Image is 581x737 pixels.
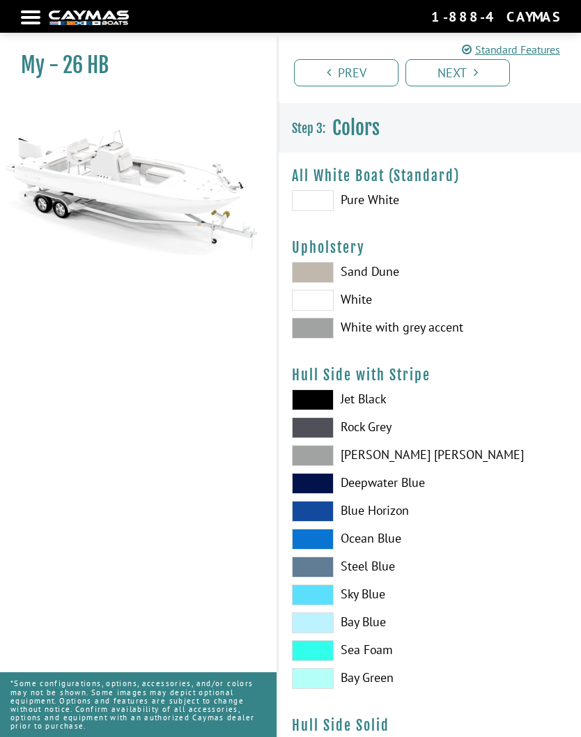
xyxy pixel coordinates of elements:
[292,557,567,577] label: Steel Blue
[292,640,567,661] label: Sea Foam
[292,717,567,734] h4: Hull Side Solid
[294,59,398,86] a: Prev
[278,103,581,153] h3: Colors
[292,366,567,384] h4: Hull Side with Stripe
[292,529,567,550] label: Ocean Blue
[49,10,129,25] img: white-logo-c9c8dbefe5ff5ceceb0f0178aa75bf4bb51f6bca0971e226c86eb53dfe498488.png
[292,501,567,522] label: Blue Horizon
[292,417,567,438] label: Rock Grey
[292,668,567,689] label: Bay Green
[292,584,567,605] label: Sky Blue
[10,672,266,737] p: *Some configurations, options, accessories, and/or colors may not be shown. Some images may depic...
[292,445,567,466] label: [PERSON_NAME] [PERSON_NAME]
[431,8,560,26] div: 1-888-4CAYMAS
[290,57,581,86] ul: Pagination
[405,59,510,86] a: Next
[462,41,560,58] a: Standard Features
[292,318,567,339] label: White with grey accent
[292,290,567,311] label: White
[21,52,242,78] h1: My - 26 HB
[292,239,567,256] h4: Upholstery
[292,389,567,410] label: Jet Black
[292,167,567,185] h4: All White Boat (Standard)
[292,473,567,494] label: Deepwater Blue
[292,190,567,211] label: Pure White
[292,262,567,283] label: Sand Dune
[292,612,567,633] label: Bay Blue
